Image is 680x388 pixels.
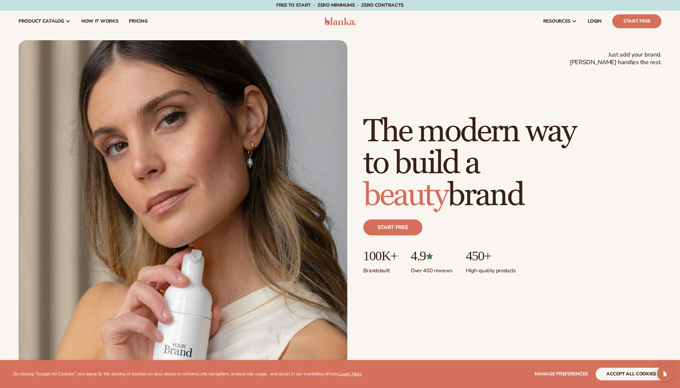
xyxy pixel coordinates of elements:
[582,11,607,32] a: LOGIN
[19,40,347,365] img: Female holding tanning mousse.
[411,263,453,274] p: Over 400 reviews
[363,249,397,263] p: 100K+
[596,368,667,380] button: accept all cookies
[363,116,576,211] h1: The modern way to build a brand
[129,19,147,24] span: pricing
[81,19,119,24] span: How It Works
[19,19,64,24] span: product catalog
[363,176,448,215] span: beauty
[13,371,362,377] p: By clicking "Accept All Cookies", you agree to the storing of cookies on your device to enhance s...
[363,219,423,235] a: Start free
[411,249,453,263] p: 4.9
[466,263,516,274] p: High-quality products
[588,19,602,24] span: LOGIN
[363,263,397,274] p: Brands built
[535,371,588,377] span: Manage preferences
[276,2,404,8] span: Free to start · ZERO minimums · ZERO contracts
[124,11,153,32] a: pricing
[535,368,588,380] button: Manage preferences
[538,11,582,32] a: resources
[339,371,362,377] a: Learn More
[543,19,570,24] span: resources
[324,17,356,25] img: logo
[76,11,124,32] a: How It Works
[13,11,76,32] a: product catalog
[466,249,516,263] p: 450+
[570,51,661,66] span: Just add your brand. [PERSON_NAME] handles the rest.
[657,365,673,381] div: Open Intercom Messenger
[612,14,661,28] a: Start Free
